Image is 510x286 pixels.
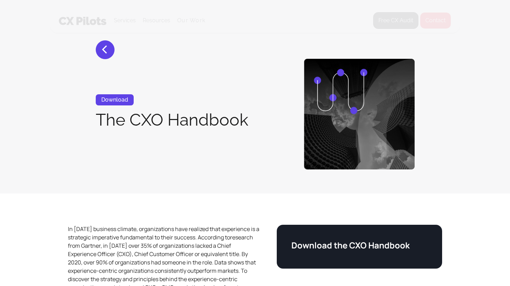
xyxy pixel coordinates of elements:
a: < [96,40,115,59]
div: Download [96,94,134,105]
div: Services [114,16,136,25]
h1: The CXO Handbook [96,111,248,129]
a: Our Work [177,17,205,24]
div: Resources [143,16,170,25]
h3: Download the CXO Handbook [291,239,427,251]
a: Contact [420,12,451,29]
div: Resources [143,9,170,32]
a: Free CX Audit [373,12,418,29]
div: Services [114,9,136,32]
